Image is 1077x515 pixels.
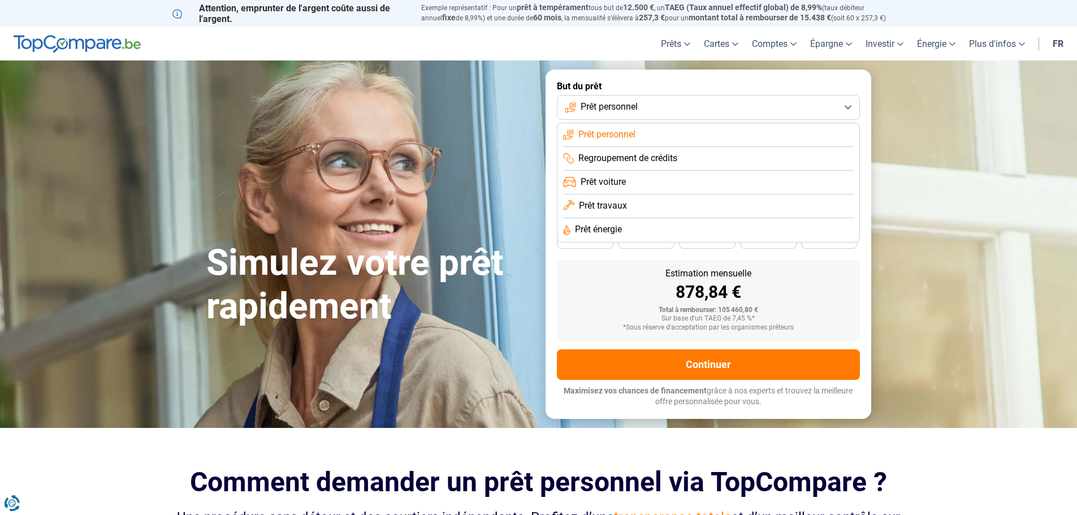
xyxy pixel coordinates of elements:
[557,95,860,120] button: Prêt personnel
[564,386,707,395] span: Maximisez vos chances de financement
[566,269,851,278] div: Estimation mensuelle
[566,306,851,314] div: Total à rembourser: 105 460,80 €
[581,101,638,113] span: Prêt personnel
[634,237,659,244] span: 42 mois
[578,152,677,165] span: Regroupement de crédits
[910,27,962,60] a: Énergie
[421,3,905,23] p: Exemple représentatif : Pour un tous but de , un (taux débiteur annuel de 8,99%) et une durée de ...
[442,13,456,22] span: fixe
[566,315,851,323] div: Sur base d'un TAEG de 7,45 %*
[566,284,851,301] div: 878,84 €
[557,81,860,92] label: But du prêt
[581,176,626,188] span: Prêt voiture
[654,27,697,60] a: Prêts
[579,200,627,212] span: Prêt travaux
[745,27,803,60] a: Comptes
[639,13,665,22] span: 257,3 €
[533,13,561,22] span: 60 mois
[172,3,408,24] p: Attention, emprunter de l'argent coûte aussi de l'argent.
[557,386,860,408] p: grâce à nos experts et trouvez la meilleure offre personnalisée pour vous.
[962,27,1032,60] a: Plus d'infos
[803,27,859,60] a: Épargne
[1046,27,1070,60] a: fr
[573,237,598,244] span: 48 mois
[566,324,851,332] div: *Sous réserve d'acceptation par les organismes prêteurs
[859,27,910,60] a: Investir
[695,237,720,244] span: 36 mois
[517,3,589,12] span: prêt à tempérament
[665,3,822,12] span: TAEG (Taux annuel effectif global) de 8,99%
[756,237,781,244] span: 30 mois
[689,13,831,22] span: montant total à rembourser de 15.438 €
[172,466,905,497] h2: Comment demander un prêt personnel via TopCompare ?
[206,241,532,328] h1: Simulez votre prêt rapidement
[557,349,860,380] button: Continuer
[697,27,745,60] a: Cartes
[578,128,635,141] span: Prêt personnel
[817,237,842,244] span: 24 mois
[14,35,141,53] img: TopCompare
[623,3,654,12] span: 12.500 €
[575,223,622,236] span: Prêt énergie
